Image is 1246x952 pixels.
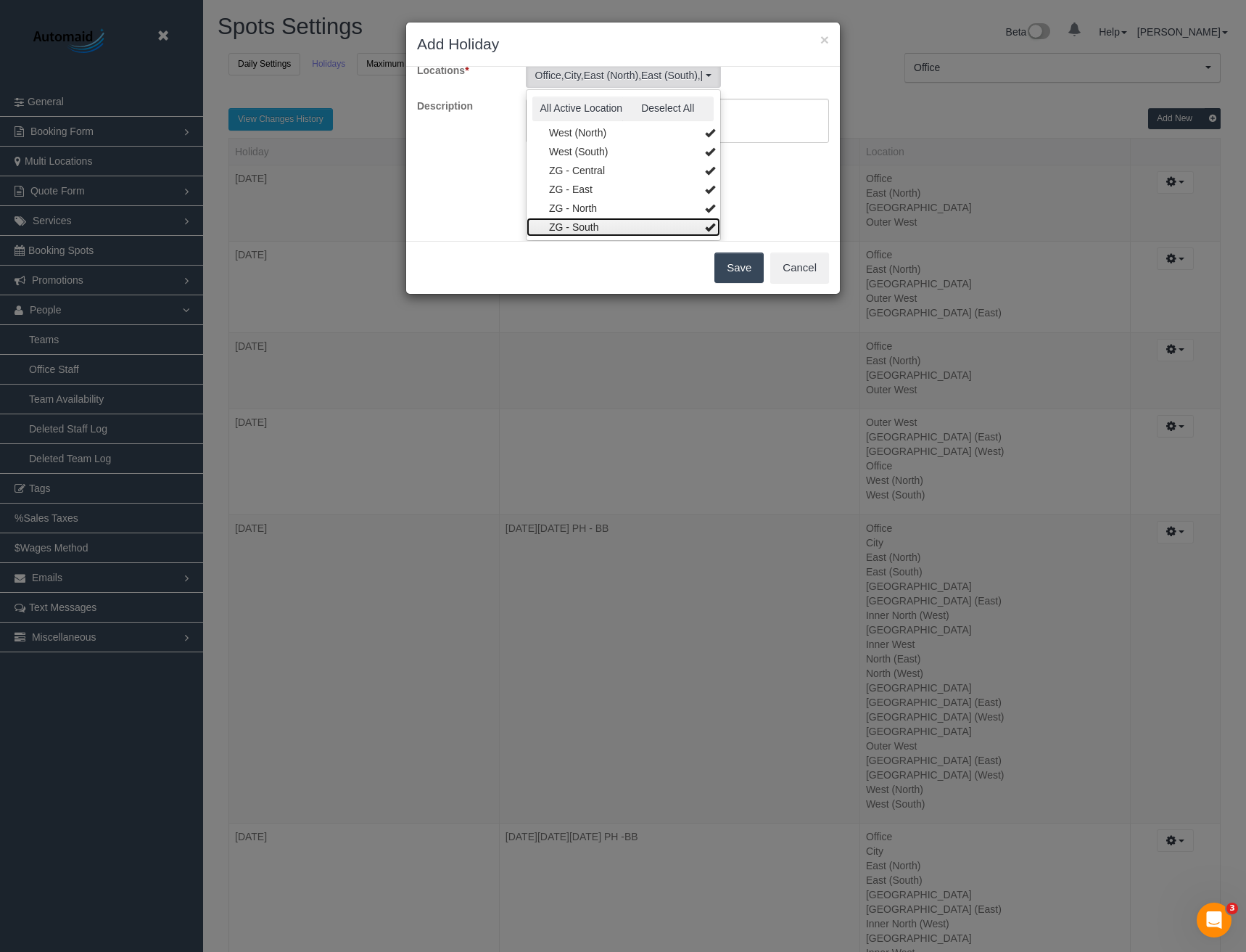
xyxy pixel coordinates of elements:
a: West (South) [527,142,720,161]
a: ZG - South [527,218,720,237]
label: Locations [406,63,515,78]
a: ZG - East [527,180,720,199]
label: Description [406,99,515,113]
a: ZG - Central [527,161,720,180]
a: ZG - North [527,199,720,218]
button: × [820,32,829,47]
span: 3 [1226,903,1238,914]
button: Deselect All [622,97,714,120]
button: All Active Locations [532,97,624,120]
a: West (North) [527,123,720,142]
button: Cancel [770,253,829,283]
span: Office , City , East (North) , East (South) , [GEOGRAPHIC_DATA] , [GEOGRAPHIC_DATA] (East) , Inne... [535,68,702,83]
iframe: Intercom live chat [1197,903,1231,937]
button: Office,City,East (North),East (South),[GEOGRAPHIC_DATA],[GEOGRAPHIC_DATA] (East),Inner North (Wes... [526,63,721,88]
button: Save [714,253,764,283]
h3: Add Holiday [417,33,829,55]
ol: Choose Locations [526,63,721,88]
